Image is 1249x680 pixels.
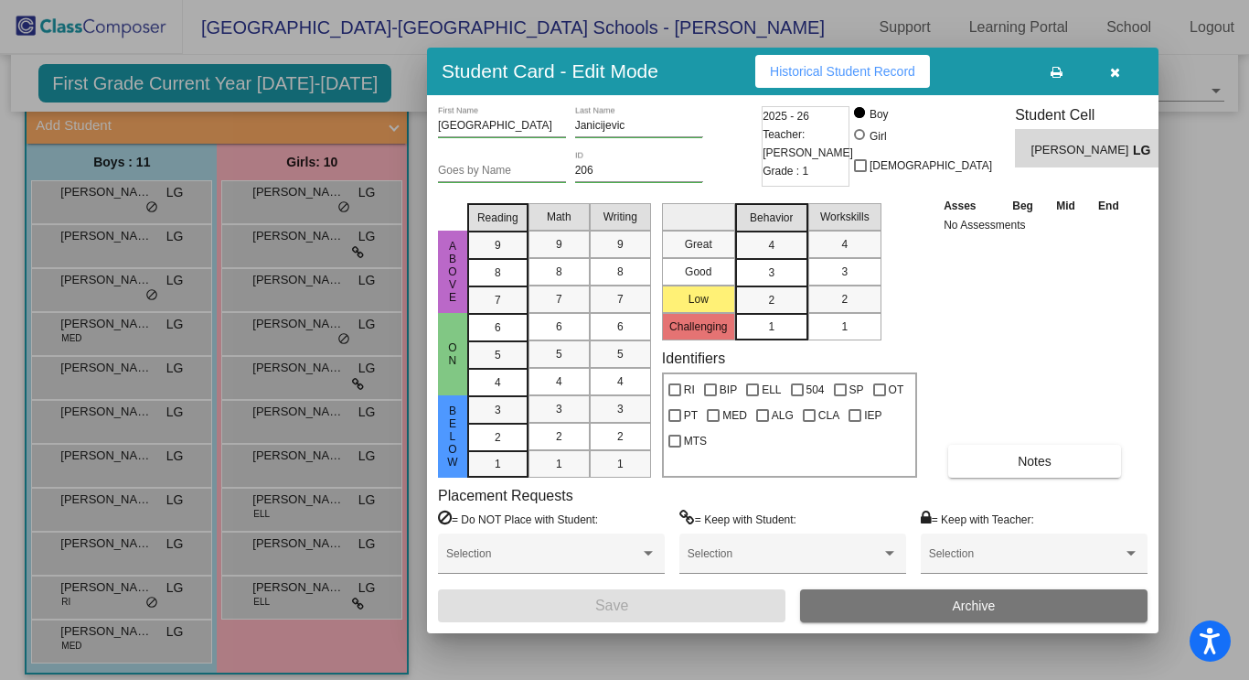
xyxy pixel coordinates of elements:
[755,55,930,88] button: Historical Student Record
[617,428,624,445] span: 2
[617,401,624,417] span: 3
[438,165,566,178] input: goes by name
[1015,106,1174,124] h3: Student Cell
[818,405,839,426] span: CLA
[841,318,848,335] span: 1
[841,236,848,253] span: 4
[770,64,915,79] span: Historical Student Record
[1031,141,1133,160] span: [PERSON_NAME]
[820,209,870,225] span: Workskills
[1018,454,1052,469] span: Notes
[495,237,501,254] span: 9
[556,346,562,362] span: 5
[495,456,501,472] span: 1
[556,401,562,417] span: 3
[948,445,1121,478] button: Notes
[762,379,781,401] span: ELL
[1045,196,1086,216] th: Mid
[617,291,624,308] span: 7
[495,347,501,363] span: 5
[556,456,562,472] span: 1
[662,350,725,367] label: Identifiers
[768,318,774,335] span: 1
[444,240,461,304] span: Above
[889,379,904,401] span: OT
[556,264,562,280] span: 8
[869,106,889,123] div: Boy
[495,374,501,391] span: 4
[768,292,774,308] span: 2
[617,456,624,472] span: 1
[438,510,598,528] label: = Do NOT Place with Student:
[556,373,562,390] span: 4
[556,291,562,308] span: 7
[617,373,624,390] span: 4
[556,428,562,445] span: 2
[617,236,624,253] span: 9
[495,292,501,308] span: 7
[617,318,624,335] span: 6
[864,405,881,426] span: IEP
[806,379,825,401] span: 504
[444,405,461,469] span: Below
[556,236,562,253] span: 9
[750,210,793,226] span: Behavior
[603,209,637,225] span: Writing
[495,402,501,418] span: 3
[444,341,461,367] span: On
[768,237,774,254] span: 4
[800,589,1148,622] button: Archive
[684,405,698,426] span: PT
[477,210,518,226] span: Reading
[720,379,737,401] span: BIP
[684,379,695,401] span: RI
[953,599,996,613] span: Archive
[495,264,501,281] span: 8
[921,510,1034,528] label: = Keep with Teacher:
[849,379,864,401] span: SP
[841,264,848,280] span: 3
[595,598,628,613] span: Save
[1133,141,1158,160] span: LG
[1000,196,1044,216] th: Beg
[556,318,562,335] span: 6
[438,487,573,504] label: Placement Requests
[684,430,707,452] span: MTS
[495,319,501,336] span: 6
[438,589,785,622] button: Save
[763,162,808,180] span: Grade : 1
[547,209,571,225] span: Math
[442,59,658,82] h3: Student Card - Edit Mode
[772,405,794,426] span: ALG
[617,346,624,362] span: 5
[495,429,501,446] span: 2
[617,264,624,280] span: 8
[869,128,887,145] div: Girl
[1086,196,1130,216] th: End
[768,264,774,281] span: 3
[679,510,796,528] label: = Keep with Student:
[575,165,703,178] input: Enter ID
[763,125,853,162] span: Teacher: [PERSON_NAME]
[939,216,1131,234] td: No Assessments
[939,196,1000,216] th: Asses
[841,291,848,308] span: 2
[722,405,747,426] span: MED
[763,107,809,125] span: 2025 - 26
[870,155,992,177] span: [DEMOGRAPHIC_DATA]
